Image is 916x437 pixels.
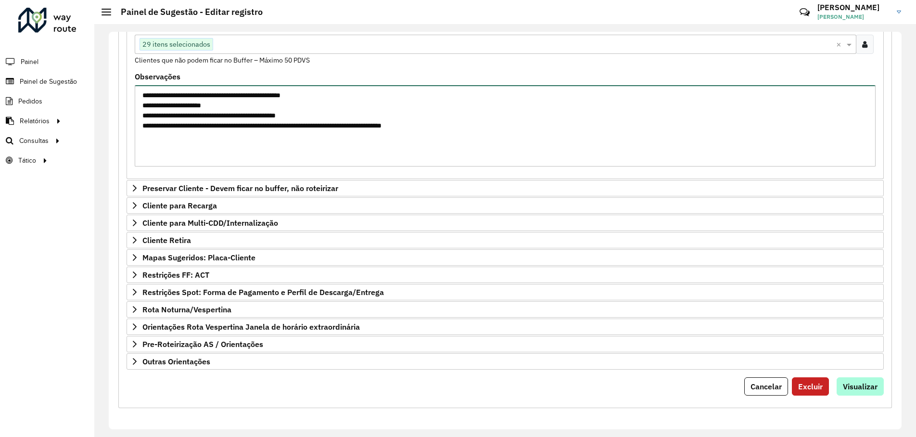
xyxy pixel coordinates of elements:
[792,377,829,396] button: Excluir
[142,288,384,296] span: Restrições Spot: Forma de Pagamento e Perfil de Descarga/Entrega
[127,319,884,335] a: Orientações Rota Vespertina Janela de horário extraordinária
[127,18,884,179] div: Priorizar Cliente - Não podem ficar no buffer
[798,382,823,391] span: Excluir
[142,202,217,209] span: Cliente para Recarga
[19,136,49,146] span: Consultas
[127,284,884,300] a: Restrições Spot: Forma de Pagamento e Perfil de Descarga/Entrega
[127,180,884,196] a: Preservar Cliente - Devem ficar no buffer, não roteirizar
[135,56,310,64] small: Clientes que não podem ficar no Buffer – Máximo 50 PDVS
[744,377,788,396] button: Cancelar
[18,155,36,166] span: Tático
[20,116,50,126] span: Relatórios
[127,353,884,370] a: Outras Orientações
[142,219,278,227] span: Cliente para Multi-CDD/Internalização
[140,39,213,50] span: 29 itens selecionados
[127,215,884,231] a: Cliente para Multi-CDD/Internalização
[142,254,255,261] span: Mapas Sugeridos: Placa-Cliente
[142,323,360,331] span: Orientações Rota Vespertina Janela de horário extraordinária
[836,39,844,50] span: Clear all
[837,377,884,396] button: Visualizar
[18,96,42,106] span: Pedidos
[127,336,884,352] a: Pre-Roteirização AS / Orientações
[142,184,338,192] span: Preservar Cliente - Devem ficar no buffer, não roteirizar
[794,2,815,23] a: Contato Rápido
[21,57,38,67] span: Painel
[127,249,884,266] a: Mapas Sugeridos: Placa-Cliente
[127,232,884,248] a: Cliente Retira
[751,382,782,391] span: Cancelar
[127,301,884,318] a: Rota Noturna/Vespertina
[135,71,180,82] label: Observações
[142,358,210,365] span: Outras Orientações
[843,382,878,391] span: Visualizar
[127,267,884,283] a: Restrições FF: ACT
[142,340,263,348] span: Pre-Roteirização AS / Orientações
[817,3,890,12] h3: [PERSON_NAME]
[142,236,191,244] span: Cliente Retira
[20,77,77,87] span: Painel de Sugestão
[142,271,209,279] span: Restrições FF: ACT
[127,197,884,214] a: Cliente para Recarga
[817,13,890,21] span: [PERSON_NAME]
[111,7,263,17] h2: Painel de Sugestão - Editar registro
[142,306,231,313] span: Rota Noturna/Vespertina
